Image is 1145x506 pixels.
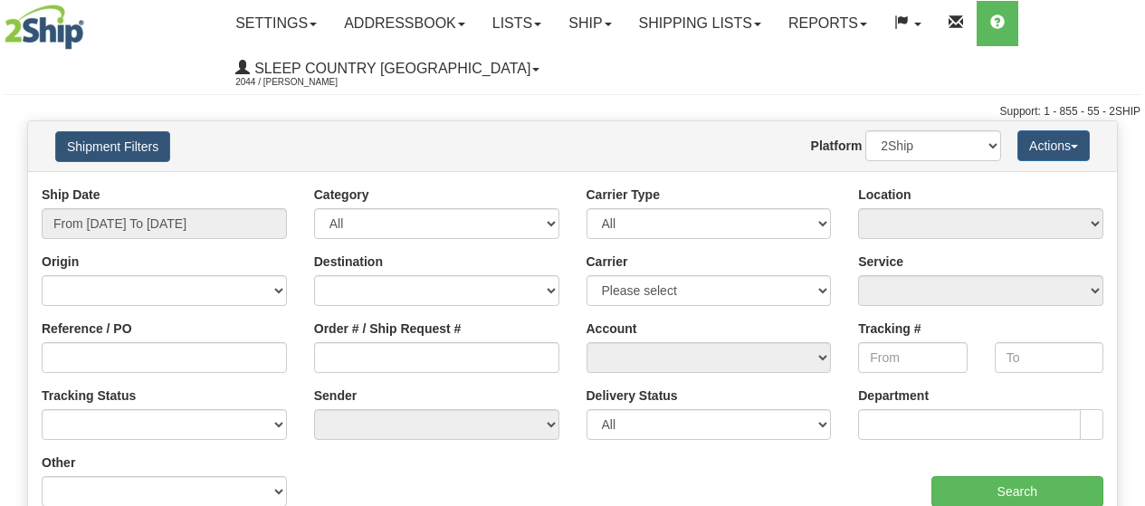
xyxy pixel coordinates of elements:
[587,387,678,405] label: Delivery Status
[775,1,881,46] a: Reports
[42,453,75,472] label: Other
[479,1,555,46] a: Lists
[858,253,903,271] label: Service
[858,186,911,204] label: Location
[858,320,921,338] label: Tracking #
[995,342,1103,373] input: To
[250,61,530,76] span: Sleep Country [GEOGRAPHIC_DATA]
[5,5,84,50] img: logo2044.jpg
[1017,130,1090,161] button: Actions
[587,253,628,271] label: Carrier
[858,342,967,373] input: From
[625,1,775,46] a: Shipping lists
[5,104,1140,119] div: Support: 1 - 855 - 55 - 2SHIP
[235,73,371,91] span: 2044 / [PERSON_NAME]
[587,320,637,338] label: Account
[42,253,79,271] label: Origin
[222,1,330,46] a: Settings
[42,387,136,405] label: Tracking Status
[55,131,170,162] button: Shipment Filters
[555,1,625,46] a: Ship
[811,137,863,155] label: Platform
[314,186,369,204] label: Category
[587,186,660,204] label: Carrier Type
[42,320,132,338] label: Reference / PO
[314,320,462,338] label: Order # / Ship Request #
[314,387,357,405] label: Sender
[222,46,553,91] a: Sleep Country [GEOGRAPHIC_DATA] 2044 / [PERSON_NAME]
[858,387,929,405] label: Department
[330,1,479,46] a: Addressbook
[42,186,100,204] label: Ship Date
[314,253,383,271] label: Destination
